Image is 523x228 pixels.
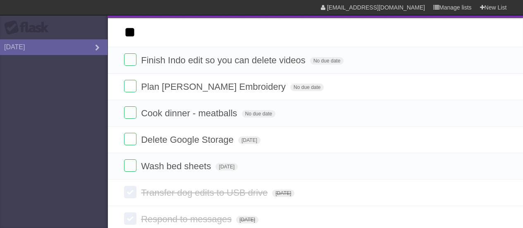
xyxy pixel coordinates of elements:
span: No due date [310,57,344,65]
label: Done [124,80,136,92]
span: [DATE] [238,137,260,144]
label: Done [124,106,136,119]
span: [DATE] [236,216,258,223]
span: No due date [290,84,324,91]
span: Finish Indo edit so you can delete videos [141,55,307,65]
label: Done [124,159,136,172]
span: Delete Google Storage [141,134,236,145]
label: Done [124,53,136,66]
div: Flask [4,20,54,35]
span: Wash bed sheets [141,161,213,171]
span: No due date [242,110,275,118]
span: Transfer dog edits to USB drive [141,187,270,198]
span: [DATE] [272,190,294,197]
span: [DATE] [215,163,238,170]
label: Done [124,212,136,225]
label: Done [124,133,136,145]
span: Cook dinner - meatballs [141,108,239,118]
span: Plan [PERSON_NAME] Embroidery [141,82,288,92]
label: Done [124,186,136,198]
span: Respond to messages [141,214,234,224]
